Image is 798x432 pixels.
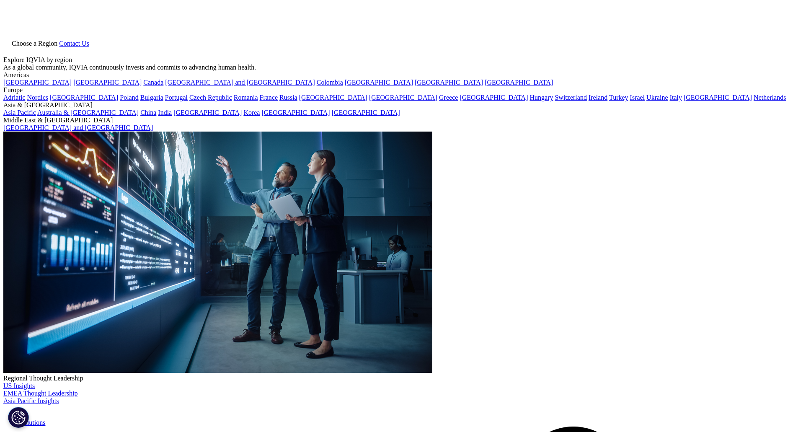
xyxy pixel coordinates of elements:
[3,94,25,101] a: Adriatic
[143,79,163,86] a: Canada
[415,79,483,86] a: [GEOGRAPHIC_DATA]
[260,94,278,101] a: France
[3,375,795,382] div: Regional Thought Leadership
[3,116,795,124] div: Middle East & [GEOGRAPHIC_DATA]
[27,94,48,101] a: Nordics
[3,390,77,397] a: EMEA Thought Leadership
[646,94,668,101] a: Ukraine
[555,94,586,101] a: Switzerland
[165,79,315,86] a: [GEOGRAPHIC_DATA] and [GEOGRAPHIC_DATA]
[317,79,343,86] a: Colombia
[37,109,139,116] a: Australia & [GEOGRAPHIC_DATA]
[3,86,795,94] div: Europe
[345,79,413,86] a: [GEOGRAPHIC_DATA]
[754,94,786,101] a: Netherlands
[589,94,607,101] a: Ireland
[3,64,795,71] div: As a global community, IQVIA continuously invests and commits to advancing human health.
[670,94,682,101] a: Italy
[3,109,36,116] a: Asia Pacific
[3,56,795,64] div: Explore IQVIA by region
[12,40,57,47] span: Choose a Region
[439,94,458,101] a: Greece
[332,109,400,116] a: [GEOGRAPHIC_DATA]
[234,94,258,101] a: Romania
[173,109,242,116] a: [GEOGRAPHIC_DATA]
[50,94,118,101] a: [GEOGRAPHIC_DATA]
[630,94,645,101] a: Israel
[20,419,45,426] a: Solutions
[3,124,153,131] a: [GEOGRAPHIC_DATA] and [GEOGRAPHIC_DATA]
[243,109,260,116] a: Korea
[369,94,437,101] a: [GEOGRAPHIC_DATA]
[460,94,528,101] a: [GEOGRAPHIC_DATA]
[529,94,553,101] a: Hungary
[8,407,29,428] button: Tanımlama Bilgisi Ayarları
[73,79,142,86] a: [GEOGRAPHIC_DATA]
[140,109,156,116] a: China
[3,397,59,404] a: Asia Pacific Insights
[3,79,72,86] a: [GEOGRAPHIC_DATA]
[189,94,232,101] a: Czech Republic
[165,94,188,101] a: Portugal
[299,94,367,101] a: [GEOGRAPHIC_DATA]
[3,101,795,109] div: Asia & [GEOGRAPHIC_DATA]
[3,71,795,79] div: Americas
[158,109,172,116] a: India
[59,40,89,47] a: Contact Us
[684,94,752,101] a: [GEOGRAPHIC_DATA]
[140,94,163,101] a: Bulgaria
[279,94,297,101] a: Russia
[485,79,553,86] a: [GEOGRAPHIC_DATA]
[609,94,628,101] a: Turkey
[120,94,138,101] a: Poland
[261,109,330,116] a: [GEOGRAPHIC_DATA]
[3,382,35,389] a: US Insights
[3,132,432,373] img: 2093_analyzing-data-using-big-screen-display-and-laptop.png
